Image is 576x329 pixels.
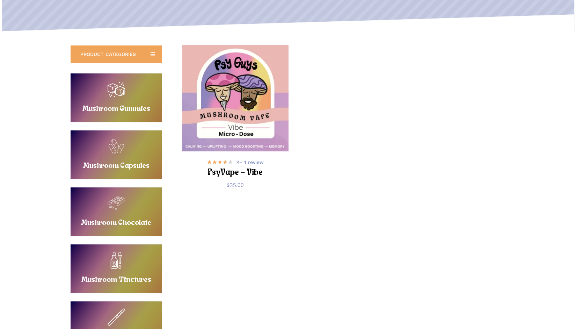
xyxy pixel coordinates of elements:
a: PRODUCT CATEGORIES [71,45,162,63]
a: PsyVape - Vibe [184,47,286,149]
span: $ [227,181,230,188]
a: 4- 1 review PsyVape – Vibe [193,158,278,176]
b: 4 [236,159,240,165]
img: Mushroom Vape PsyGuys packaging label [182,45,288,151]
h2: PsyVape – Vibe [193,166,278,179]
bdi: 35.00 [227,181,244,188]
span: PRODUCT CATEGORIES [80,51,136,58]
span: - 1 review [236,159,263,166]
